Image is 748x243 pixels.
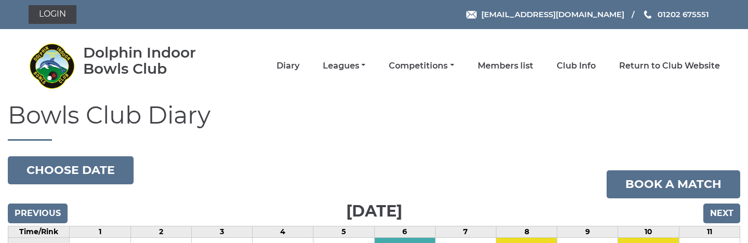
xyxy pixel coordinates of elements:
[29,5,76,24] a: Login
[618,226,679,237] td: 10
[557,60,596,72] a: Club Info
[389,60,454,72] a: Competitions
[8,102,740,141] h1: Bowls Club Diary
[83,45,226,77] div: Dolphin Indoor Bowls Club
[313,226,374,237] td: 5
[277,60,299,72] a: Diary
[496,226,557,237] td: 8
[619,60,720,72] a: Return to Club Website
[607,170,740,198] a: Book a match
[191,226,252,237] td: 3
[466,8,624,20] a: Email [EMAIL_ADDRESS][DOMAIN_NAME]
[435,226,496,237] td: 7
[557,226,618,237] td: 9
[644,10,651,19] img: Phone us
[29,43,75,89] img: Dolphin Indoor Bowls Club
[8,204,68,223] input: Previous
[8,226,70,237] td: Time/Rink
[679,226,740,237] td: 11
[8,156,134,184] button: Choose date
[466,11,477,19] img: Email
[481,9,624,19] span: [EMAIL_ADDRESS][DOMAIN_NAME]
[642,8,709,20] a: Phone us 01202 675551
[130,226,191,237] td: 2
[703,204,740,223] input: Next
[70,226,130,237] td: 1
[374,226,435,237] td: 6
[323,60,365,72] a: Leagues
[253,226,313,237] td: 4
[478,60,533,72] a: Members list
[658,9,709,19] span: 01202 675551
